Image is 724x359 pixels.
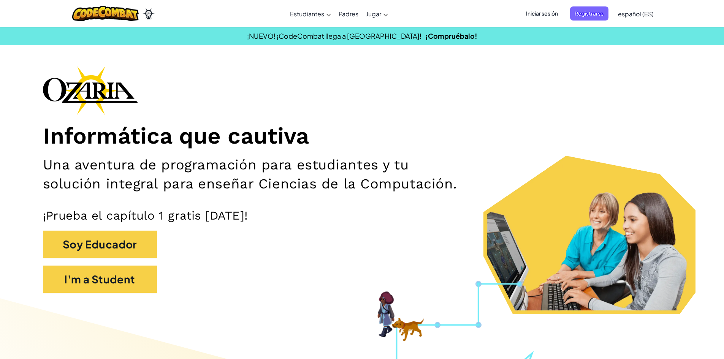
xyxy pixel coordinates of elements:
[72,6,139,21] img: CodeCombat logo
[43,66,138,115] img: Ozaria branding logo
[362,3,392,24] a: Jugar
[43,155,471,193] h2: Una aventura de programación para estudiantes y tu solución integral para enseñar Ciencias de la ...
[366,10,381,18] span: Jugar
[425,32,477,40] a: ¡Compruébalo!
[43,266,157,293] button: I'm a Student
[290,10,324,18] span: Estudiantes
[247,32,421,40] span: ¡NUEVO! ¡CodeCombat llega a [GEOGRAPHIC_DATA]!
[43,122,681,150] h1: Informática que cautiva
[143,8,155,19] img: Ozaria
[614,3,657,24] a: español (ES)
[570,6,608,21] button: Registrarse
[618,10,654,18] span: español (ES)
[335,3,362,24] a: Padres
[43,231,157,258] button: Soy Educador
[286,3,335,24] a: Estudiantes
[521,6,562,21] button: Iniciar sesión
[43,208,681,223] p: ¡Prueba el capítulo 1 gratis [DATE]!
